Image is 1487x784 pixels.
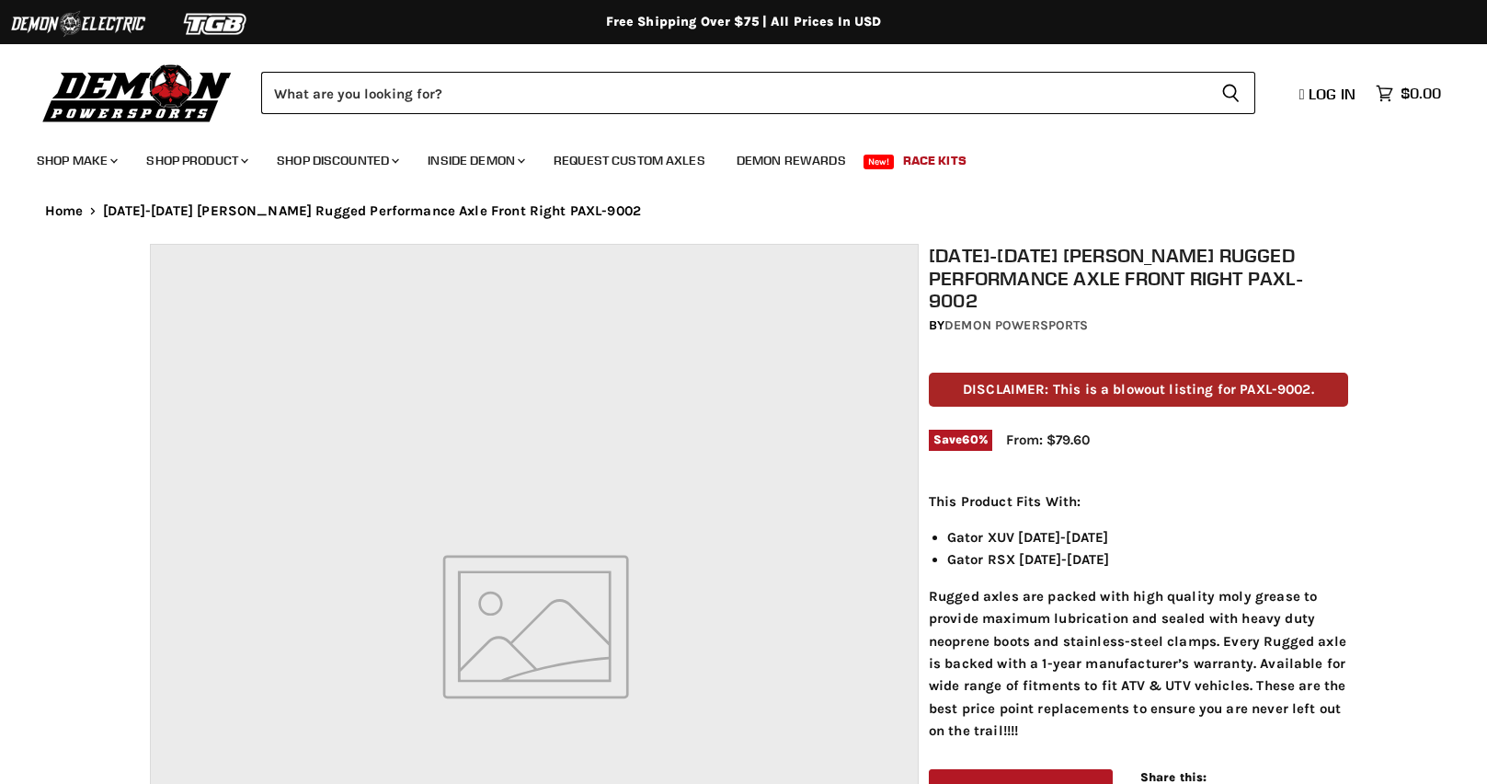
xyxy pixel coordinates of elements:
[962,432,978,446] span: 60
[132,142,259,179] a: Shop Product
[889,142,980,179] a: Race Kits
[1367,80,1450,107] a: $0.00
[929,490,1348,513] p: This Product Fits With:
[1140,770,1207,784] span: Share this:
[9,6,147,41] img: Demon Electric Logo 2
[23,134,1436,179] ul: Main menu
[8,203,1480,219] nav: Breadcrumbs
[414,142,536,179] a: Inside Demon
[947,526,1348,548] li: Gator XUV [DATE]-[DATE]
[263,142,410,179] a: Shop Discounted
[1006,432,1090,448] span: From: $79.60
[1401,85,1441,102] span: $0.00
[23,142,129,179] a: Shop Make
[929,373,1348,407] p: DISCLAIMER: This is a blowout listing for PAXL-9002.
[864,155,895,169] span: New!
[261,72,1255,114] form: Product
[45,203,84,219] a: Home
[1291,86,1367,102] a: Log in
[944,317,1088,333] a: Demon Powersports
[8,14,1480,30] div: Free Shipping Over $75 | All Prices In USD
[1309,85,1355,103] span: Log in
[947,548,1348,571] li: Gator RSX [DATE]-[DATE]
[1207,72,1255,114] button: Search
[540,142,719,179] a: Request Custom Axles
[723,142,860,179] a: Demon Rewards
[929,316,1348,336] div: by
[261,72,1207,114] input: Search
[929,244,1348,312] h1: [DATE]-[DATE] [PERSON_NAME] Rugged Performance Axle Front Right PAXL-9002
[103,203,641,219] span: [DATE]-[DATE] [PERSON_NAME] Rugged Performance Axle Front Right PAXL-9002
[929,490,1348,743] div: Rugged axles are packed with high quality moly grease to provide maximum lubrication and sealed w...
[147,6,285,41] img: TGB Logo 2
[37,60,238,125] img: Demon Powersports
[929,430,992,450] span: Save %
